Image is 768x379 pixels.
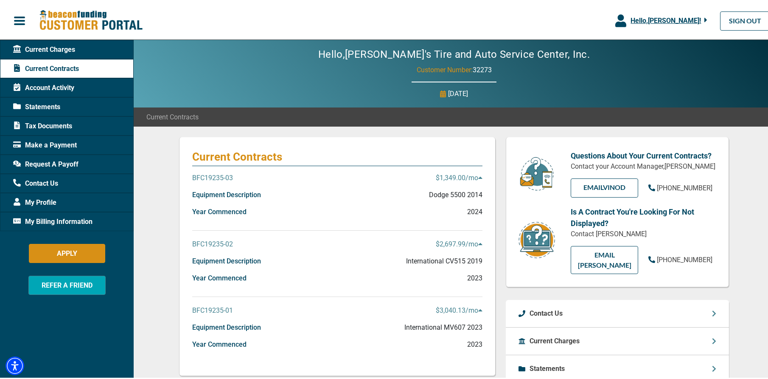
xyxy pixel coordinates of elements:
p: Equipment Description [192,321,261,331]
p: Contact [PERSON_NAME] [571,227,716,238]
img: contract-icon.png [518,219,556,258]
div: Accessibility Menu [6,355,24,373]
p: Contact your Account Manager, [PERSON_NAME] [571,160,716,170]
p: [DATE] [448,87,468,97]
span: Contact Us [13,177,58,187]
h2: Hello, [PERSON_NAME]'s Tire and Auto Service Center, Inc. [293,47,615,59]
span: [PHONE_NUMBER] [657,182,712,190]
span: Account Activity [13,81,74,91]
p: Statements [530,362,565,372]
p: Equipment Description [192,255,261,265]
span: My Profile [13,196,56,206]
a: EMAIL [PERSON_NAME] [571,244,638,272]
span: [PHONE_NUMBER] [657,254,712,262]
p: $1,349.00 /mo [436,171,482,181]
p: 2023 [467,272,482,282]
p: 2024 [467,205,482,215]
p: Year Commenced [192,272,247,282]
p: Equipment Description [192,188,261,198]
span: Current Contracts [146,110,199,121]
p: Year Commenced [192,338,247,348]
a: [PHONE_NUMBER] [648,181,712,192]
p: Contact Us [530,307,563,317]
span: Make a Payment [13,139,77,149]
button: APPLY [29,242,105,261]
p: BFC19235-02 [192,238,233,248]
p: Current Contracts [192,148,482,162]
a: [PHONE_NUMBER] [648,253,712,263]
span: 32273 [473,64,492,72]
p: International CV515 2019 [406,255,482,265]
p: International MV607 2023 [404,321,482,331]
img: Beacon Funding Customer Portal Logo [39,8,143,30]
button: REFER A FRIEND [28,274,106,293]
p: 2023 [467,338,482,348]
p: Current Charges [530,334,580,345]
p: Dodge 5500 2014 [429,188,482,198]
span: Hello, [PERSON_NAME] ! [631,15,701,23]
p: $3,040.13 /mo [436,304,482,314]
p: Is A Contract You're Looking For Not Displayed? [571,204,716,227]
span: My Billing Information [13,215,92,225]
span: Current Contracts [13,62,79,72]
span: Statements [13,100,60,110]
span: Tax Documents [13,119,72,130]
span: Customer Number: [417,64,473,72]
a: EMAILVinod [571,177,638,196]
p: BFC19235-01 [192,304,233,314]
p: Questions About Your Current Contracts? [571,148,716,160]
span: Request A Payoff [13,158,78,168]
span: Current Charges [13,43,75,53]
p: BFC19235-03 [192,171,233,181]
p: $2,697.99 /mo [436,238,482,248]
p: Year Commenced [192,205,247,215]
img: customer-service.png [518,155,556,190]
